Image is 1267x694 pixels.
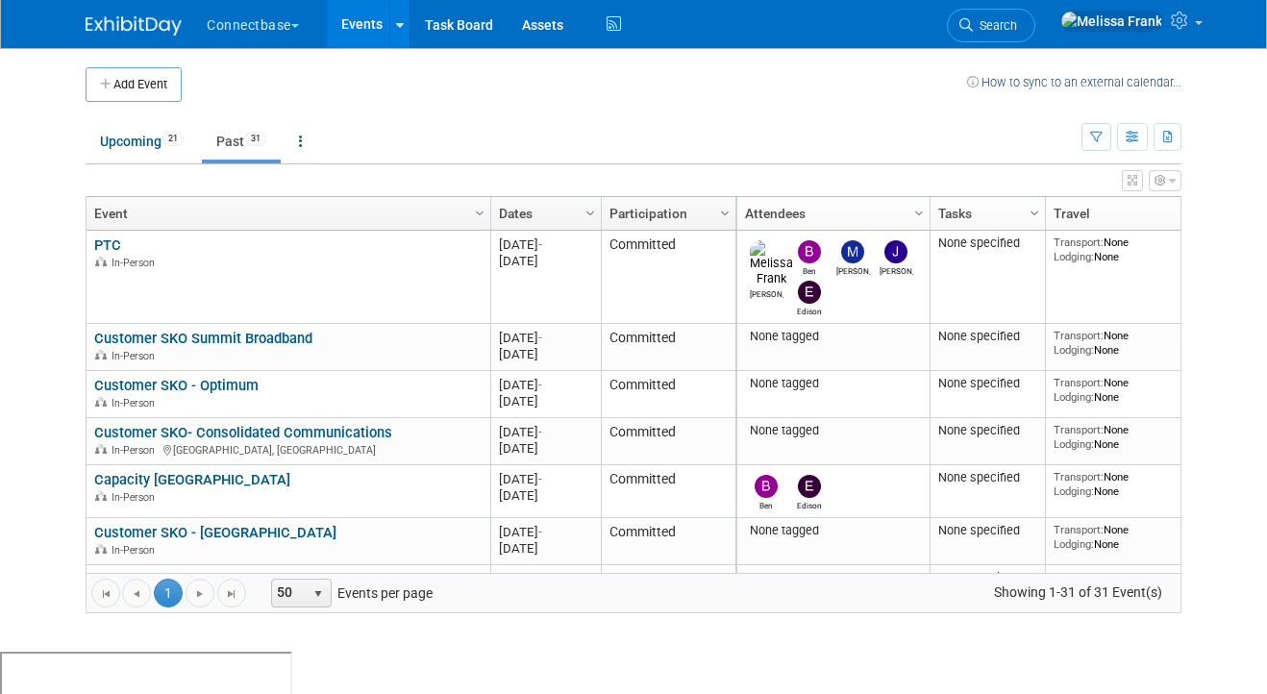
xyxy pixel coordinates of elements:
a: Capacity [GEOGRAPHIC_DATA] [94,471,290,488]
a: Go to the last page [217,579,246,607]
a: Column Settings [1179,197,1200,226]
span: In-Person [112,257,161,269]
span: select [311,586,326,602]
span: - [538,572,542,586]
span: Lodging: [1054,437,1094,451]
div: None specified [938,570,1038,585]
a: Customer SKO - [GEOGRAPHIC_DATA] [94,524,336,541]
div: None specified [938,329,1038,344]
span: Go to the next page [192,586,208,602]
span: Search [973,18,1017,33]
span: Transport: [1054,423,1104,436]
div: None tagged [745,423,923,438]
span: 31 [245,132,266,146]
img: ExhibitDay [86,16,182,36]
div: Edison Smith-Stubbs [793,498,827,510]
a: Event [94,197,478,230]
span: Go to the previous page [129,586,144,602]
span: Transport: [1054,470,1104,483]
div: None None [1054,470,1192,498]
div: [DATE] [499,487,592,504]
a: Go to the previous page [122,579,151,607]
a: Go to the next page [186,579,214,607]
div: Melissa Frank [750,286,783,299]
a: Search [947,9,1035,42]
div: None None [1054,570,1192,598]
img: In-Person Event [95,444,107,454]
span: Column Settings [472,206,487,221]
div: None None [1054,235,1192,263]
span: - [538,237,542,252]
span: - [538,425,542,439]
a: Travel [1054,197,1186,230]
a: Customer SKO - Optimum [94,377,259,394]
span: - [538,525,542,539]
span: - [538,331,542,345]
span: Column Settings [583,206,598,221]
span: Transport: [1054,235,1104,249]
a: Column Settings [581,197,602,226]
span: In-Person [112,444,161,457]
div: None tagged [745,376,923,391]
div: None specified [938,470,1038,485]
a: Dates [499,197,588,230]
div: [DATE] [499,540,592,557]
a: Column Settings [715,197,736,226]
span: Transport: [1054,523,1104,536]
div: James Grant [880,263,913,276]
span: Transport: [1054,376,1104,389]
img: Mary Ann Rose [841,240,864,263]
div: Edison Smith-Stubbs [793,304,827,316]
div: None None [1054,376,1192,404]
img: Edison Smith-Stubbs [798,281,821,304]
td: Committed [601,231,735,324]
td: Committed [601,565,735,618]
div: None tagged [745,523,923,538]
a: Go to the first page [91,579,120,607]
img: In-Person Event [95,397,107,407]
div: None None [1054,423,1192,451]
div: None None [1054,329,1192,357]
div: [DATE] [499,571,592,587]
span: In-Person [112,350,161,362]
img: Melissa Frank [1060,11,1163,32]
span: 1 [154,579,183,607]
div: None specified [938,235,1038,251]
span: Lodging: [1054,484,1094,498]
img: Melissa Frank [750,240,793,286]
span: Events per page [247,579,452,607]
div: [GEOGRAPHIC_DATA], [GEOGRAPHIC_DATA] [94,441,482,458]
img: James Grant [884,240,907,263]
td: Committed [601,465,735,518]
div: Ben Edmond [750,498,783,510]
div: None None [1054,523,1192,551]
a: PTC [94,236,121,254]
div: Mary Ann Rose [836,263,870,276]
td: Committed [601,371,735,418]
span: 50 [272,580,305,607]
div: None tagged [745,329,923,344]
img: Edison Smith-Stubbs [798,475,821,498]
span: - [538,472,542,486]
a: Past31 [202,123,281,160]
div: [DATE] [499,440,592,457]
img: Ben Edmond [798,240,821,263]
span: Lodging: [1054,250,1094,263]
div: [DATE] [499,377,592,393]
div: [DATE] [499,253,592,269]
div: [DATE] [499,330,592,346]
a: How to sync to an external calendar... [967,75,1181,89]
span: In-Person [112,491,161,504]
div: [DATE] [499,524,592,540]
a: Customer SKO Summit Broadband [94,330,312,347]
a: Attendees [745,197,917,230]
div: None specified [938,523,1038,538]
img: In-Person Event [95,350,107,359]
span: - [538,378,542,392]
div: [DATE] [499,424,592,440]
span: Column Settings [1027,206,1042,221]
a: Column Settings [470,197,491,226]
a: Tasks [938,197,1032,230]
span: Transport: [1054,570,1104,583]
span: Lodging: [1054,343,1094,357]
